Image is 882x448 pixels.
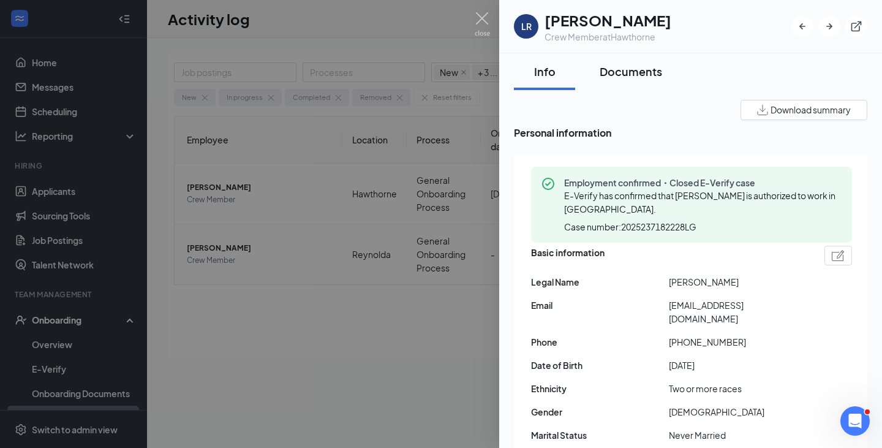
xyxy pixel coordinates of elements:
[791,15,813,37] button: ArrowLeftNew
[531,359,669,372] span: Date of Birth
[600,64,662,79] div: Documents
[545,31,671,43] div: Crew Member at Hawthorne
[823,20,835,32] svg: ArrowRight
[771,104,851,116] span: Download summary
[669,405,807,419] span: [DEMOGRAPHIC_DATA]
[818,15,840,37] button: ArrowRight
[669,428,807,442] span: Never Married
[840,406,870,436] iframe: Intercom live chat
[526,64,563,79] div: Info
[796,20,809,32] svg: ArrowLeftNew
[531,335,669,349] span: Phone
[531,428,669,442] span: Marital Status
[669,298,807,325] span: [EMAIL_ADDRESS][DOMAIN_NAME]
[541,177,556,191] svg: CheckmarkCircle
[564,190,835,215] span: E-Verify has confirmed that [PERSON_NAME] is authorized to work in [GEOGRAPHIC_DATA].
[531,298,669,312] span: Email
[531,246,605,265] span: Basic information
[514,125,867,140] span: Personal information
[564,221,696,233] span: Case number: 2025237182228LG
[564,177,842,189] span: Employment confirmed・Closed E-Verify case
[531,275,669,289] span: Legal Name
[845,15,867,37] button: ExternalLink
[669,275,807,289] span: [PERSON_NAME]
[531,405,669,419] span: Gender
[531,382,669,395] span: Ethnicity
[521,20,532,32] div: LR
[669,359,807,372] span: [DATE]
[850,20,862,32] svg: ExternalLink
[669,382,807,395] span: Two or more races
[741,100,867,120] button: Download summary
[545,10,671,31] h1: [PERSON_NAME]
[669,335,807,349] span: [PHONE_NUMBER]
